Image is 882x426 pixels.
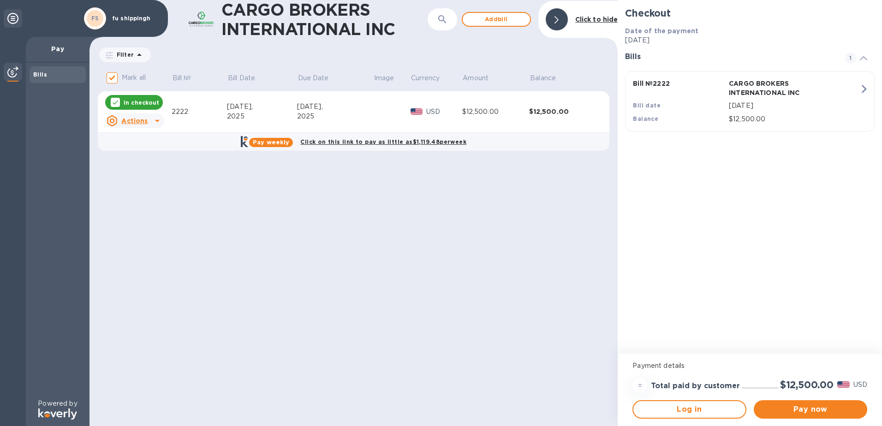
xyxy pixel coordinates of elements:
[632,378,647,393] div: =
[633,102,661,109] b: Bill date
[228,73,267,83] span: Bill Date
[529,107,596,116] div: $12,500.00
[38,399,77,408] p: Powered by
[633,115,658,122] b: Balance
[462,107,530,117] div: $12,500.00
[641,404,738,415] span: Log in
[112,15,158,22] p: fu shippingh
[632,361,867,371] p: Payment details
[780,379,834,390] h2: $12,500.00
[38,408,77,420] img: Logo
[124,99,159,106] p: In checkout
[297,102,373,112] div: [DATE],
[463,73,501,83] span: Amount
[625,35,875,45] p: [DATE]
[33,44,82,53] p: Pay
[462,12,531,27] button: Addbill
[754,400,867,419] button: Pay now
[845,53,856,64] span: 1
[426,107,462,117] p: USD
[173,73,203,83] span: Bill №
[470,14,523,25] span: Add bill
[633,79,725,88] p: Bill № 2222
[253,139,289,146] b: Pay weekly
[411,108,423,115] img: USD
[374,73,394,83] p: Image
[411,73,440,83] p: Currency
[298,73,329,83] p: Due Date
[761,404,860,415] span: Pay now
[298,73,341,83] span: Due Date
[853,380,867,390] p: USD
[625,27,698,35] b: Date of the payment
[121,117,148,124] u: Actions
[33,71,47,78] b: Bills
[463,73,489,83] p: Amount
[625,53,834,61] h3: Bills
[228,73,255,83] p: Bill Date
[729,101,859,111] p: [DATE]
[300,138,466,145] b: Click on this link to pay as little as $1,119.48 per week
[297,112,373,121] div: 2025
[227,102,297,112] div: [DATE],
[113,51,134,59] p: Filter
[625,7,875,19] h2: Checkout
[651,382,740,390] h3: Total paid by customer
[632,400,746,419] button: Log in
[575,16,618,23] b: Click to hide
[172,107,227,117] div: 2222
[91,15,99,22] b: FS
[173,73,191,83] p: Bill №
[837,381,850,388] img: USD
[227,112,297,121] div: 2025
[530,73,556,83] p: Balance
[530,73,568,83] span: Balance
[729,79,821,97] p: CARGO BROKERS INTERNATIONAL INC
[122,73,146,83] p: Mark all
[625,71,875,132] button: Bill №2222CARGO BROKERS INTERNATIONAL INCBill date[DATE]Balance$12,500.00
[729,114,859,124] p: $12,500.00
